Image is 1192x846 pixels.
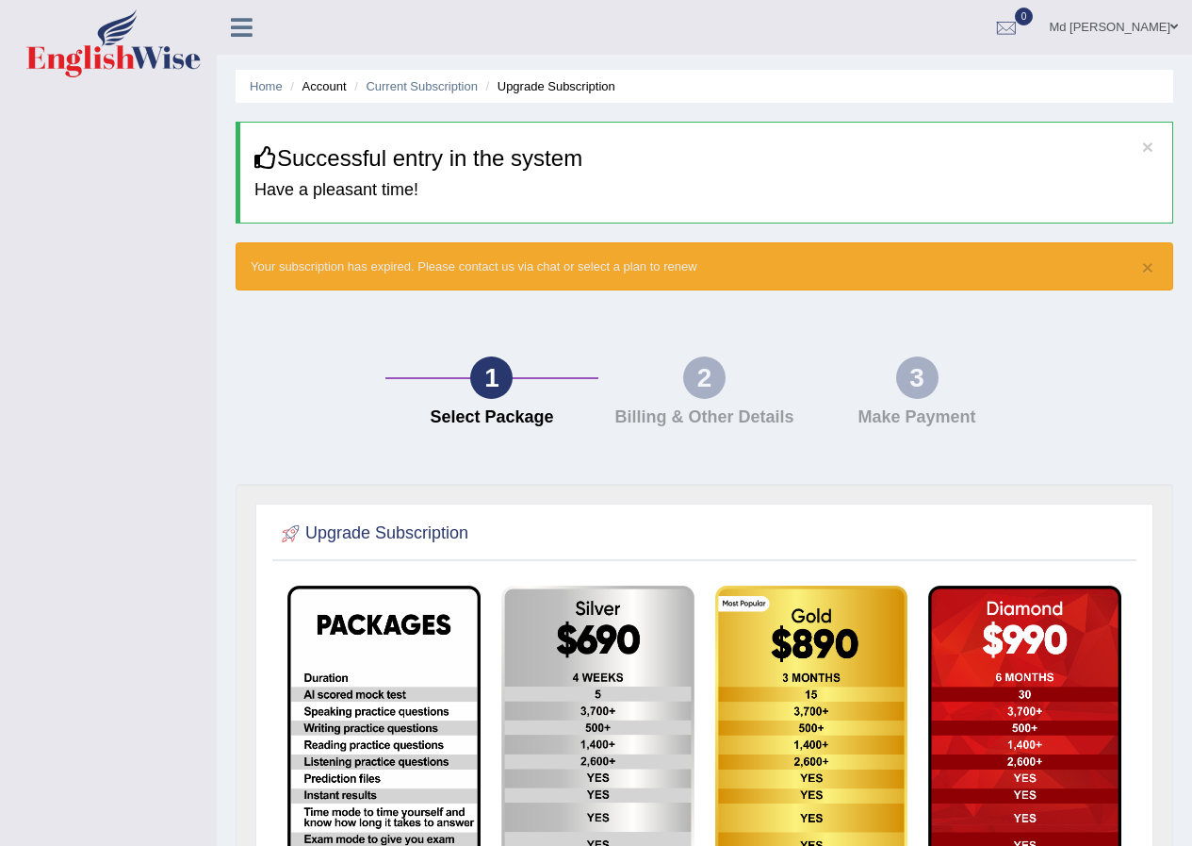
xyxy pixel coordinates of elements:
[250,79,283,93] a: Home
[896,357,939,399] div: 3
[254,146,1158,171] h3: Successful entry in the system
[395,408,589,427] h4: Select Package
[683,357,726,399] div: 2
[1142,137,1153,157] button: ×
[470,357,513,399] div: 1
[1015,8,1034,25] span: 0
[277,520,468,548] h2: Upgrade Subscription
[608,408,802,427] h4: Billing & Other Details
[236,242,1173,290] div: Your subscription has expired. Please contact us via chat or select a plan to renew
[366,79,478,93] a: Current Subscription
[254,181,1158,200] h4: Have a pleasant time!
[820,408,1014,427] h4: Make Payment
[482,77,615,95] li: Upgrade Subscription
[1142,257,1153,277] button: ×
[286,77,346,95] li: Account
